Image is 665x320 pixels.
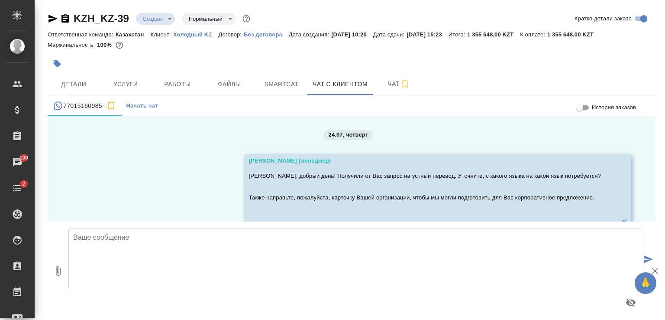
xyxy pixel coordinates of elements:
button: Предпросмотр [620,292,641,313]
span: История заказов [592,103,636,112]
a: Без договора [244,30,289,38]
svg: Подписаться [400,79,410,89]
p: Итого: [449,31,467,38]
button: Скопировать ссылку для ЯМессенджера [48,13,58,24]
span: Файлы [209,79,250,90]
p: 100% [97,42,114,48]
span: Услуги [105,79,146,90]
p: [DATE] 15:23 [407,31,449,38]
svg: Подписаться [106,101,116,111]
div: Создан [182,13,236,25]
p: Без договора [244,31,289,38]
p: [DATE] 10:20 [331,31,373,38]
span: Начать чат [126,101,158,111]
a: Холодный KZ [173,30,219,38]
button: 🙏 [635,272,656,294]
span: Smartcat [261,79,302,90]
p: Ответственная команда: [48,31,116,38]
span: Работы [157,79,198,90]
p: Дата создания: [289,31,331,38]
button: 0.00 KZT; [114,39,125,51]
button: Нормальный [186,15,225,23]
p: Клиент: [150,31,173,38]
div: [PERSON_NAME] (менеджер) [249,157,601,165]
button: Доп статусы указывают на важность/срочность заказа [241,13,252,24]
p: 1 355 648,00 KZT [547,31,600,38]
p: [PERSON_NAME], добрый день! Получили от Вас запрос на устный перевод. Уточните, с какого языка на... [249,172,601,180]
a: KZH_KZ-39 [74,13,129,24]
p: Холодный KZ [173,31,219,38]
p: Также направьте, пожалуйста, карточку Вашей организации, чтобы мы могли подготовить для Вас корпо... [249,193,601,202]
p: Договор: [218,31,244,38]
span: Кратко детали заказа [575,14,632,23]
span: Детали [53,79,94,90]
div: simple tabs example [48,95,655,116]
span: Чат с клиентом [313,79,368,90]
button: Скопировать ссылку [60,13,71,24]
button: Добавить тэг [48,54,67,73]
p: Дата сдачи: [373,31,407,38]
span: 2 [17,180,30,188]
span: Чат [378,78,420,89]
a: 2 [2,177,32,199]
p: 24.07, четверг [329,131,368,139]
div: 77015160985 (Виктория) - (undefined) [53,101,116,111]
div: [DATE] 10:52 [249,219,601,228]
button: Создан [140,15,165,23]
span: 100 [14,153,34,162]
p: Казахстан [116,31,151,38]
span: 🙏 [638,274,653,292]
button: Начать чат [122,95,162,116]
p: 1 355 648,00 KZT [467,31,520,38]
p: К оплате: [520,31,547,38]
p: Маржинальность: [48,42,97,48]
a: 100 [2,151,32,173]
div: Создан [136,13,175,25]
